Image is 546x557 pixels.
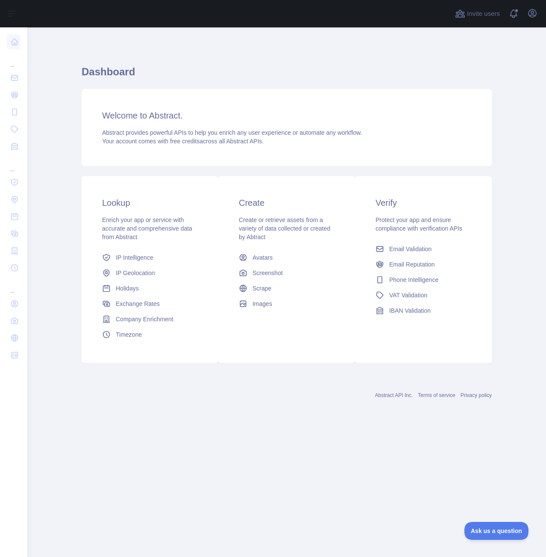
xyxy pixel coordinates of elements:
span: VAT Validation [389,291,427,299]
a: Company Enrichment [99,311,201,327]
button: Invite users [453,7,502,21]
iframe: Toggle Customer Support [464,522,529,540]
a: Email Validation [372,241,475,257]
span: Enrich your app or service with accurate and comprehensive data from Abstract [102,216,192,240]
span: Images [252,299,272,308]
h3: Verify [376,197,471,209]
span: Screenshot [252,269,283,277]
h3: Create [239,197,335,209]
a: Images [235,296,338,311]
a: Avatars [235,250,338,265]
span: Holidays [116,284,139,293]
span: Email Reputation [389,260,435,269]
h3: Welcome to Abstract. [102,110,471,121]
a: Abstract API Inc. [375,392,413,398]
a: Exchange Rates [99,296,201,311]
span: IP Geolocation [116,269,155,277]
span: Your account comes with across all Abstract APIs. [102,138,264,145]
div: ... [7,51,21,68]
span: Timezone [116,330,142,339]
a: Screenshot [235,265,338,281]
span: Scrape [252,284,271,293]
a: IP Intelligence [99,250,201,265]
span: Email Validation [389,245,432,253]
a: Scrape [235,281,338,296]
a: Phone Intelligence [372,272,475,287]
span: Exchange Rates [116,299,160,308]
a: Timezone [99,327,201,342]
a: VAT Validation [372,287,475,303]
span: Phone Intelligence [389,276,438,284]
a: Holidays [99,281,201,296]
span: Protect your app and ensure compliance with verification APIs [376,216,462,232]
span: Invite users [467,9,500,19]
h1: Dashboard [82,65,492,86]
a: IBAN Validation [372,303,475,318]
h3: Lookup [102,197,198,209]
span: Avatars [252,253,273,262]
div: ... [7,277,21,294]
a: Email Reputation [372,257,475,272]
span: Company Enrichment [116,315,173,323]
a: IP Geolocation [99,265,201,281]
a: Terms of service [418,392,455,398]
span: Create or retrieve assets from a variety of data collected or created by Abtract [239,216,330,240]
span: free credits [170,138,200,145]
a: Privacy policy [461,392,492,398]
span: IP Intelligence [116,253,153,262]
span: Abstract provides powerful APIs to help you enrich any user experience or automate any workflow. [102,129,362,136]
span: IBAN Validation [389,306,431,315]
div: ... [7,156,21,173]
